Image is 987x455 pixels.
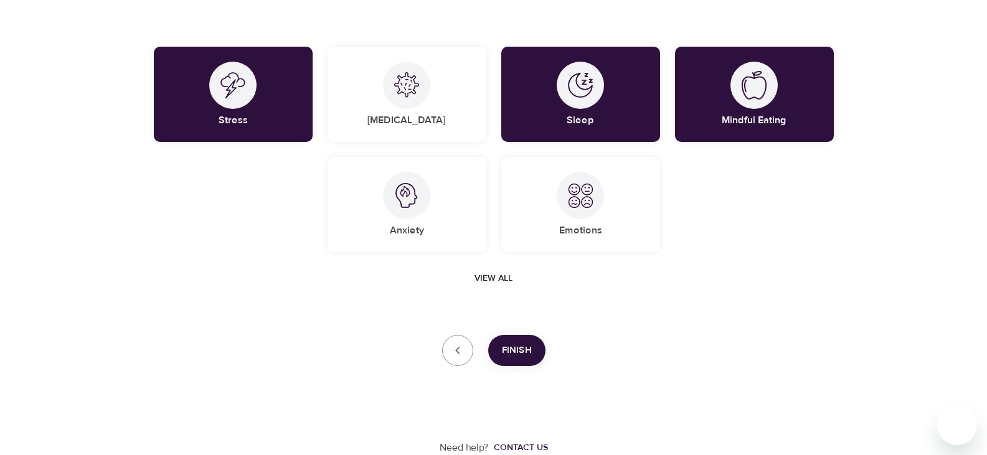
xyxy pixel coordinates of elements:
[488,335,545,366] button: Finish
[220,72,245,98] img: Stress
[501,47,660,142] div: SleepSleep
[394,72,419,98] img: COVID-19
[742,71,767,100] img: Mindful Eating
[475,271,512,286] span: View all
[390,224,424,237] h5: Anxiety
[559,224,602,237] h5: Emotions
[394,183,419,208] img: Anxiety
[502,342,532,359] span: Finish
[568,73,593,98] img: Sleep
[328,157,486,252] div: AnxietyAnxiety
[470,267,517,290] button: View all
[501,157,660,252] div: EmotionsEmotions
[154,47,313,142] div: StressStress
[494,441,548,454] div: Contact us
[937,405,977,445] iframe: Button to launch messaging window
[440,441,489,455] p: Need help?
[328,47,486,142] div: COVID-19[MEDICAL_DATA]
[675,47,834,142] div: Mindful EatingMindful Eating
[219,114,248,127] h5: Stress
[568,183,593,208] img: Emotions
[722,114,786,127] h5: Mindful Eating
[367,114,446,127] h5: [MEDICAL_DATA]
[489,441,548,454] a: Contact us
[567,114,594,127] h5: Sleep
